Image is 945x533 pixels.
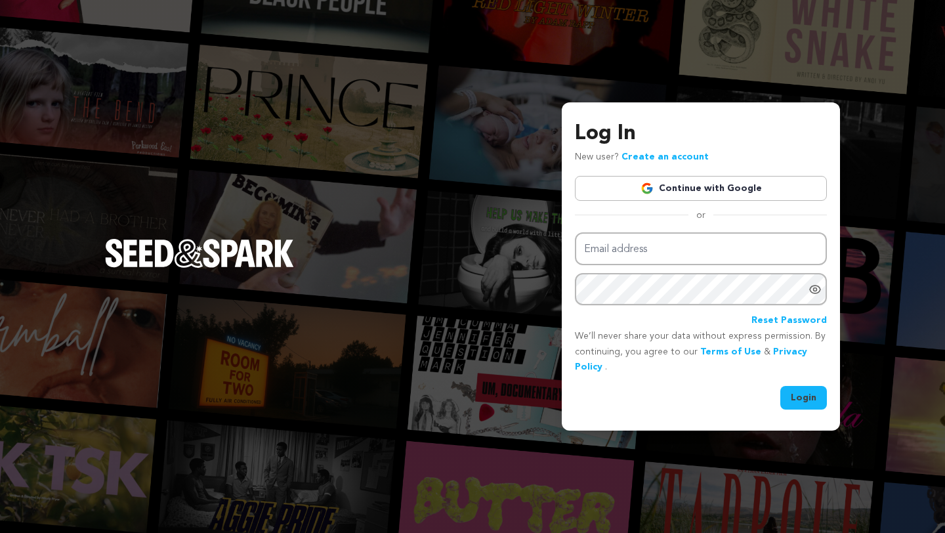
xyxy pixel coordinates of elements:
[808,283,822,296] a: Show password as plain text. Warning: this will display your password on the screen.
[700,347,761,356] a: Terms of Use
[575,329,827,375] p: We’ll never share your data without express permission. By continuing, you agree to our & .
[640,182,654,195] img: Google logo
[780,386,827,410] button: Login
[575,176,827,201] a: Continue with Google
[621,152,709,161] a: Create an account
[105,239,294,268] img: Seed&Spark Logo
[575,150,709,165] p: New user?
[575,232,827,266] input: Email address
[105,239,294,294] a: Seed&Spark Homepage
[751,313,827,329] a: Reset Password
[575,118,827,150] h3: Log In
[688,209,713,222] span: or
